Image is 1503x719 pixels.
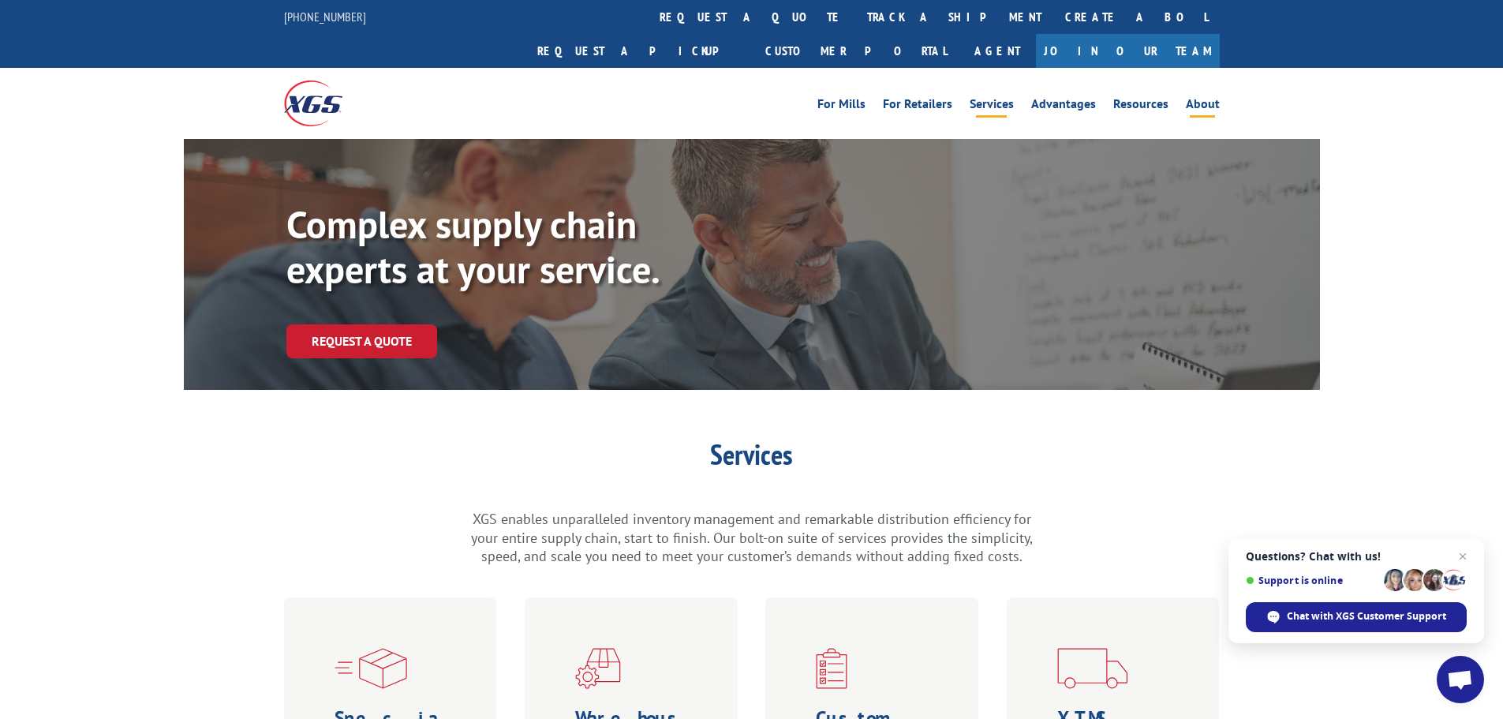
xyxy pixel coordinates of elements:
h1: Services [468,440,1036,477]
a: About [1186,98,1220,115]
span: Support is online [1246,575,1378,586]
img: xgs-icon-specialized-ltl-red [335,648,407,689]
p: Complex supply chain experts at your service. [286,202,760,293]
a: [PHONE_NUMBER] [284,9,366,24]
a: Request a pickup [525,34,753,68]
a: Agent [959,34,1036,68]
div: Chat with XGS Customer Support [1246,602,1467,632]
p: XGS enables unparalleled inventory management and remarkable distribution efficiency for your ent... [468,510,1036,566]
a: For Retailers [883,98,952,115]
span: Chat with XGS Customer Support [1287,609,1446,624]
a: Join Our Team [1036,34,1220,68]
img: xgs-icon-transportation-forms-red [1057,648,1127,689]
a: Customer Portal [753,34,959,68]
a: For Mills [817,98,866,115]
span: Questions? Chat with us! [1246,550,1467,563]
img: xgs-icon-custom-logistics-solutions-red [816,648,847,689]
span: Close chat [1453,547,1472,566]
a: Request a Quote [286,324,437,358]
a: Advantages [1031,98,1096,115]
img: xgs-icon-warehouseing-cutting-fulfillment-red [575,648,621,689]
a: Services [970,98,1014,115]
a: Resources [1113,98,1168,115]
div: Open chat [1437,656,1484,703]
